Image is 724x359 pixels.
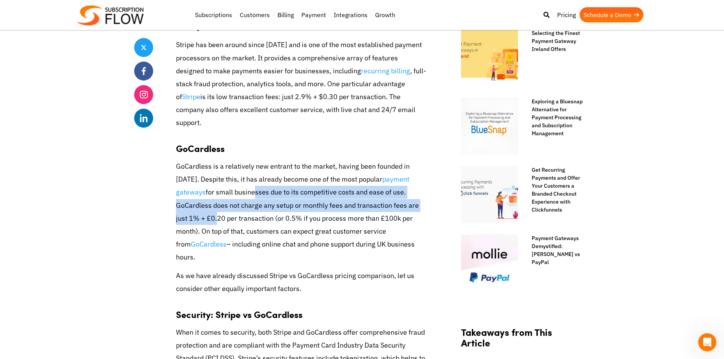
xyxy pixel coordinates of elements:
[176,269,427,295] p: As we have already discussed Stripe vs GoCardless pricing comparison, let us consider other equal...
[524,234,583,266] a: Payment Gateways Demystified: [PERSON_NAME] vs PayPal
[580,7,643,22] a: Schedule a Demo
[524,166,583,214] a: Get Recurring Payments and Offer Your Customers a Branded Checkout Experience with Clickfunnels
[371,7,399,22] a: Growth
[461,234,518,291] img: mollie vs paypal
[191,7,236,22] a: Subscriptions
[236,7,274,22] a: Customers
[176,308,303,321] strong: Security: Stripe vs GoCardless
[176,38,427,129] p: Stripe has been around since [DATE] and is one of the most established payment processors on the ...
[191,240,227,248] a: GoCardless
[274,7,298,22] a: Billing
[330,7,371,22] a: Integrations
[698,333,716,351] iframe: Intercom live chat
[524,98,583,138] a: Exploring a Bluesnap Alternative for Payment Processing and Subscription Management
[461,98,518,155] img: bluesnap alternative
[553,7,580,22] a: Pricing
[461,166,518,223] img: Accept recurring payments in ClickFunnels
[461,29,518,86] img: Payment Gateway Ireland
[176,160,427,264] p: GoCardless is a relatively new entrant to the market, having been founded in [DATE]. Despite this...
[77,5,144,25] img: Subscriptionflow
[182,92,200,101] a: Stripe
[524,29,583,53] a: Selecting the Finest Payment Gateway Ireland Offers
[361,66,410,75] a: recurring billing
[298,7,330,22] a: Payment
[461,327,583,356] h2: Takeaways from This Article
[176,142,225,155] strong: GoCardless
